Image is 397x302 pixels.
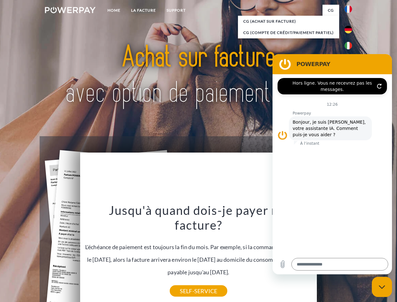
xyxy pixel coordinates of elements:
[161,5,191,16] a: Support
[84,203,313,233] h3: Jusqu'à quand dois-je payer ma facture?
[345,26,352,33] img: de
[238,27,339,38] a: CG (Compte de crédit/paiement partiel)
[345,5,352,13] img: fr
[273,54,392,274] iframe: Fenêtre de messagerie
[323,5,339,16] a: CG
[126,5,161,16] a: LA FACTURE
[170,285,227,297] a: SELF-SERVICE
[102,5,126,16] a: Home
[372,277,392,297] iframe: Bouton de lancement de la fenêtre de messagerie, conversation en cours
[345,42,352,49] img: it
[45,7,96,13] img: logo-powerpay-white.svg
[238,16,339,27] a: CG (achat sur facture)
[60,30,337,120] img: title-powerpay_fr.svg
[84,203,313,291] div: L'échéance de paiement est toujours la fin du mois. Par exemple, si la commande a été passée le [...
